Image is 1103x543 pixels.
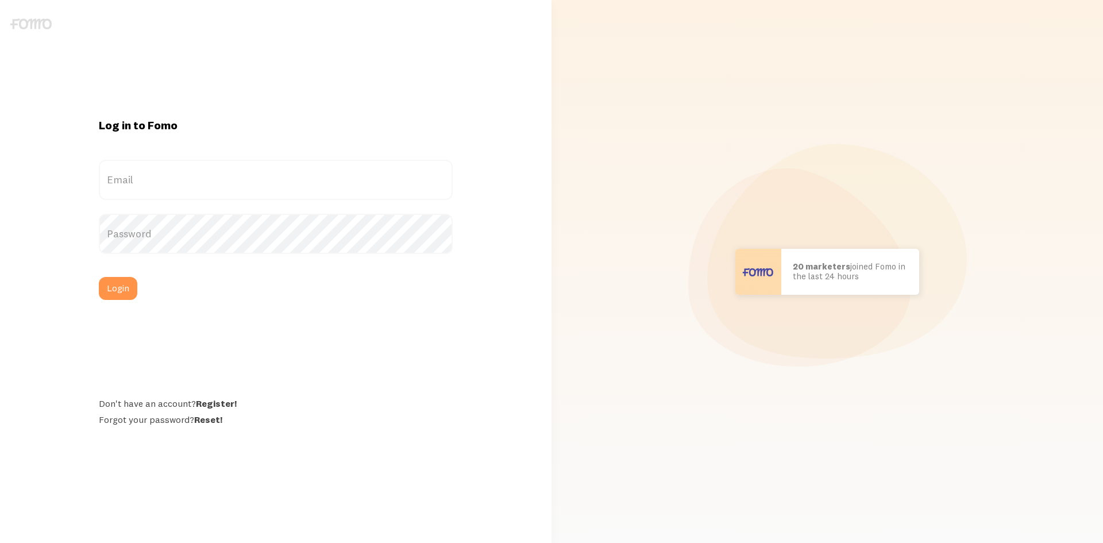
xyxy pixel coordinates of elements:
[196,398,237,409] a: Register!
[99,118,453,133] h1: Log in to Fomo
[793,261,850,272] b: 20 marketers
[99,277,137,300] button: Login
[735,249,781,295] img: User avatar
[99,414,453,425] div: Forgot your password?
[99,214,453,254] label: Password
[793,262,908,281] p: joined Fomo in the last 24 hours
[194,414,222,425] a: Reset!
[10,18,52,29] img: fomo-logo-gray-b99e0e8ada9f9040e2984d0d95b3b12da0074ffd48d1e5cb62ac37fc77b0b268.svg
[99,160,453,200] label: Email
[99,398,453,409] div: Don't have an account?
